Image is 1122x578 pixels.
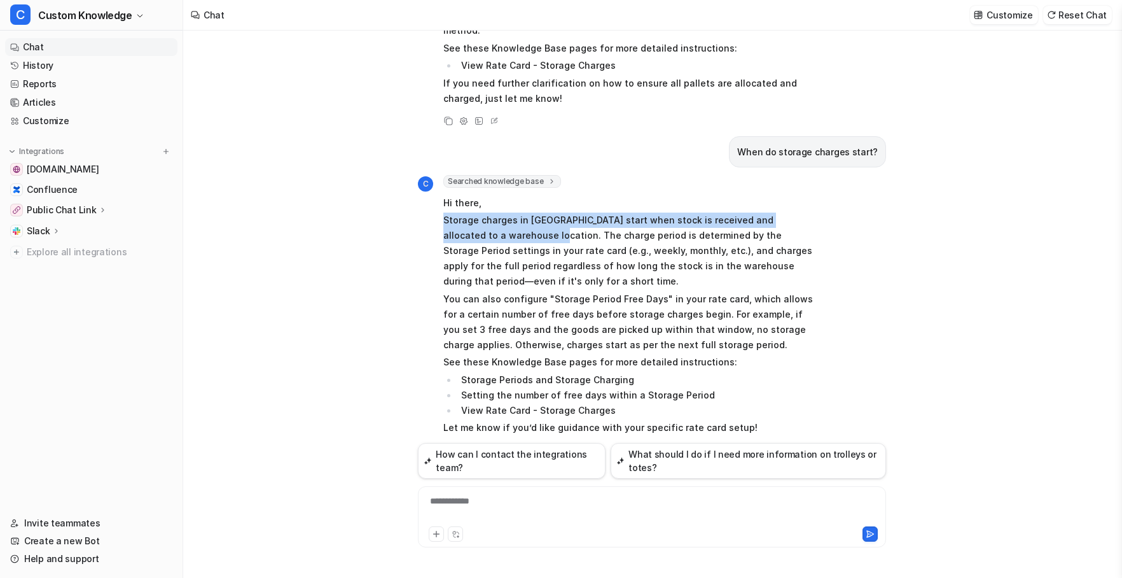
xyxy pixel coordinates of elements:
[737,144,878,160] p: When do storage charges start?
[13,166,20,173] img: help.cartoncloud.com
[5,94,177,111] a: Articles
[27,163,99,176] span: [DOMAIN_NAME]
[27,242,172,262] span: Explore all integrations
[5,243,177,261] a: Explore all integrations
[5,550,177,568] a: Help and support
[19,146,64,157] p: Integrations
[970,6,1037,24] button: Customize
[443,355,815,370] p: See these Knowledge Base pages for more detailed instructions:
[1047,10,1056,20] img: reset
[611,443,886,479] button: What should I do if I need more information on trolleys or totes?
[5,112,177,130] a: Customize
[162,147,170,156] img: menu_add.svg
[418,443,606,479] button: How can I contact the integrations team?
[5,532,177,550] a: Create a new Bot
[443,76,815,106] p: If you need further clarification on how to ensure all pallets are allocated and charged, just le...
[13,227,20,235] img: Slack
[27,183,78,196] span: Confluence
[443,213,815,289] p: Storage charges in [GEOGRAPHIC_DATA] start when stock is received and allocated to a warehouse lo...
[418,176,433,192] span: C
[443,195,815,211] p: Hi there,
[974,10,983,20] img: customize
[5,514,177,532] a: Invite teammates
[5,181,177,199] a: ConfluenceConfluence
[27,204,97,216] p: Public Chat Link
[457,388,815,403] li: Setting the number of free days within a Storage Period
[457,58,815,73] li: View Rate Card - Storage Charges
[38,6,132,24] span: Custom Knowledge
[5,57,177,74] a: History
[457,403,815,418] li: View Rate Card - Storage Charges
[443,41,815,56] p: See these Knowledge Base pages for more detailed instructions:
[5,160,177,178] a: help.cartoncloud.com[DOMAIN_NAME]
[443,292,815,353] p: You can also configure "Storage Period Free Days" in your rate card, which allows for a certain n...
[5,145,68,158] button: Integrations
[1043,6,1112,24] button: Reset Chat
[13,206,20,214] img: Public Chat Link
[27,225,50,237] p: Slack
[204,8,225,22] div: Chat
[5,75,177,93] a: Reports
[457,372,815,388] li: Storage Periods and Storage Charging
[10,4,31,25] span: C
[8,147,17,156] img: expand menu
[443,420,815,435] p: Let me know if you’d like guidance with your specific rate card setup!
[987,8,1032,22] p: Customize
[10,246,23,258] img: explore all integrations
[13,186,20,194] img: Confluence
[443,175,561,188] span: Searched knowledge base
[5,38,177,56] a: Chat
